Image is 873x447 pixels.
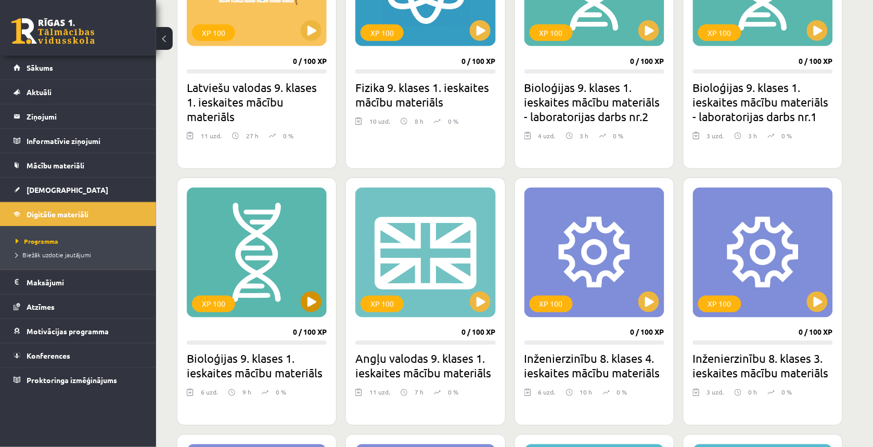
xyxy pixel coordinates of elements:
[14,56,143,80] a: Sākums
[14,344,143,367] a: Konferences
[27,209,88,219] span: Digitālie materiāli
[27,63,53,72] span: Sākums
[749,388,758,397] p: 0 h
[355,351,495,380] h2: Angļu valodas 9. klases 1. ieskaites mācību materiāls
[355,80,495,109] h2: Fizika 9. klases 1. ieskaites mācību materiāls
[201,388,218,403] div: 6 uzd.
[415,388,423,397] p: 7 h
[27,185,108,194] span: [DEMOGRAPHIC_DATA]
[530,24,573,41] div: XP 100
[14,104,143,128] a: Ziņojumi
[283,131,293,140] p: 0 %
[201,131,222,147] div: 11 uzd.
[530,296,573,312] div: XP 100
[524,80,664,124] h2: Bioloģijas 9. klases 1. ieskaites mācību materiāls - laboratorijas darbs nr.2
[580,131,589,140] p: 3 h
[27,375,117,385] span: Proktoringa izmēģinājums
[27,104,143,128] legend: Ziņojumi
[192,24,235,41] div: XP 100
[27,302,55,311] span: Atzīmes
[14,270,143,294] a: Maksājumi
[524,351,664,380] h2: Inženierzinību 8. klases 4. ieskaites mācību materiāls
[448,116,458,126] p: 0 %
[14,295,143,319] a: Atzīmes
[27,161,84,170] span: Mācību materiāli
[192,296,235,312] div: XP 100
[14,129,143,153] a: Informatīvie ziņojumi
[782,131,792,140] p: 0 %
[698,24,741,41] div: XP 100
[27,129,143,153] legend: Informatīvie ziņojumi
[27,87,52,97] span: Aktuāli
[707,131,724,147] div: 3 uzd.
[369,388,390,403] div: 11 uzd.
[242,388,251,397] p: 9 h
[16,237,58,245] span: Programma
[693,80,833,124] h2: Bioloģijas 9. klases 1. ieskaites mācību materiāls - laboratorijas darbs nr.1
[613,131,624,140] p: 0 %
[361,296,404,312] div: XP 100
[187,80,327,124] h2: Latviešu valodas 9. klases 1. ieskaites mācību materiāls
[246,131,259,140] p: 27 h
[27,351,70,360] span: Konferences
[187,351,327,380] h2: Bioloģijas 9. klases 1. ieskaites mācību materiāls
[14,319,143,343] a: Motivācijas programma
[369,116,390,132] div: 10 uzd.
[27,326,109,336] span: Motivācijas programma
[448,388,458,397] p: 0 %
[14,178,143,202] a: [DEMOGRAPHIC_DATA]
[538,131,556,147] div: 4 uzd.
[16,236,146,246] a: Programma
[16,250,146,259] a: Biežāk uzdotie jautājumi
[11,18,95,44] a: Rīgas 1. Tālmācības vidusskola
[749,131,758,140] p: 3 h
[580,388,593,397] p: 10 h
[698,296,741,312] div: XP 100
[361,24,404,41] div: XP 100
[693,351,833,380] h2: Inženierzinību 8. klases 3. ieskaites mācību materiāls
[707,388,724,403] div: 3 uzd.
[415,116,423,126] p: 8 h
[617,388,627,397] p: 0 %
[27,270,143,294] legend: Maksājumi
[276,388,286,397] p: 0 %
[14,153,143,177] a: Mācību materiāli
[16,251,91,259] span: Biežāk uzdotie jautājumi
[14,80,143,104] a: Aktuāli
[14,202,143,226] a: Digitālie materiāli
[538,388,556,403] div: 6 uzd.
[782,388,792,397] p: 0 %
[14,368,143,392] a: Proktoringa izmēģinājums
